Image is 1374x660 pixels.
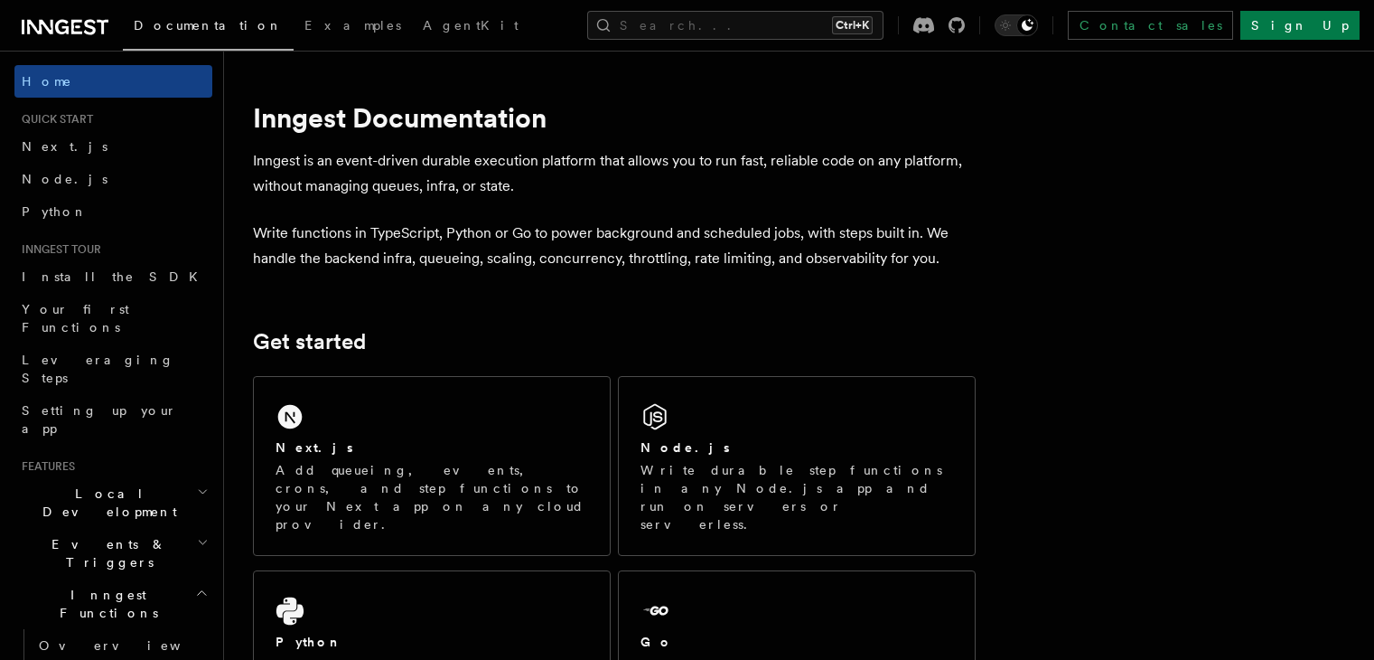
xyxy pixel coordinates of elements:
[39,638,225,653] span: Overview
[14,485,197,521] span: Local Development
[253,101,976,134] h1: Inngest Documentation
[276,461,588,533] p: Add queueing, events, crons, and step functions to your Next app on any cloud provider.
[640,438,730,457] h2: Node.js
[14,130,212,163] a: Next.js
[832,16,873,34] kbd: Ctrl+K
[587,11,883,40] button: Search...Ctrl+K
[14,195,212,228] a: Python
[22,204,88,219] span: Python
[134,18,283,33] span: Documentation
[14,242,101,257] span: Inngest tour
[253,221,976,271] p: Write functions in TypeScript, Python or Go to power background and scheduled jobs, with steps bu...
[412,5,529,49] a: AgentKit
[14,586,195,622] span: Inngest Functions
[294,5,412,49] a: Examples
[14,459,75,474] span: Features
[1240,11,1360,40] a: Sign Up
[276,633,342,651] h2: Python
[640,633,673,651] h2: Go
[14,112,93,127] span: Quick start
[14,293,212,344] a: Your first Functions
[14,477,212,528] button: Local Development
[253,376,611,556] a: Next.jsAdd queueing, events, crons, and step functions to your Next app on any cloud provider.
[253,329,366,354] a: Get started
[22,302,129,335] span: Your first Functions
[640,461,953,533] p: Write durable step functions in any Node.js app and run on servers or serverless.
[14,394,212,445] a: Setting up your app
[14,579,212,629] button: Inngest Functions
[14,344,212,394] a: Leveraging Steps
[423,18,519,33] span: AgentKit
[14,535,197,571] span: Events & Triggers
[14,260,212,293] a: Install the SDK
[14,65,212,98] a: Home
[14,163,212,195] a: Node.js
[123,5,294,51] a: Documentation
[22,353,174,385] span: Leveraging Steps
[276,438,353,457] h2: Next.js
[618,376,976,556] a: Node.jsWrite durable step functions in any Node.js app and run on servers or serverless.
[304,18,401,33] span: Examples
[253,148,976,199] p: Inngest is an event-driven durable execution platform that allows you to run fast, reliable code ...
[22,403,177,436] span: Setting up your app
[22,72,72,90] span: Home
[22,269,209,284] span: Install the SDK
[995,14,1038,36] button: Toggle dark mode
[22,172,107,186] span: Node.js
[14,528,212,579] button: Events & Triggers
[1068,11,1233,40] a: Contact sales
[22,139,107,154] span: Next.js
